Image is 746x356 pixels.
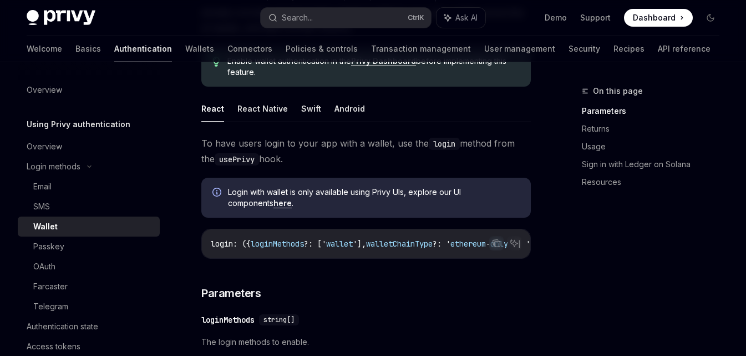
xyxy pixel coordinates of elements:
[33,300,68,313] div: Telegram
[282,11,313,24] div: Search...
[353,239,366,249] span: '],
[658,36,711,62] a: API reference
[201,136,531,167] span: To have users login to your app with a wallet, use the method from the hook.
[366,239,433,249] span: walletChainType
[433,239,450,249] span: ?: '
[489,236,504,250] button: Copy the contents from the code block
[27,10,95,26] img: dark logo
[114,36,172,62] a: Authentication
[201,314,255,325] div: loginMethods
[27,140,62,153] div: Overview
[326,239,353,249] span: wallet
[237,96,288,122] button: React Native
[408,13,424,22] span: Ctrl K
[286,36,358,62] a: Policies & controls
[215,153,259,166] code: usePrivy
[227,36,272,62] a: Connectors
[33,280,68,293] div: Farcaster
[228,187,520,209] span: Login with wallet is only available using Privy UIs, explore our UI components .
[484,36,555,62] a: User management
[227,56,520,78] span: Enable wallet authentication in the before implementing this feature.
[569,36,600,62] a: Security
[507,236,521,250] button: Ask AI
[429,138,460,150] code: login
[18,317,160,337] a: Authentication state
[633,12,676,23] span: Dashboard
[33,240,64,253] div: Passkey
[371,36,471,62] a: Transaction management
[27,160,80,173] div: Login methods
[301,96,321,122] button: Swift
[18,237,160,257] a: Passkey
[263,315,295,324] span: string[]
[18,277,160,297] a: Farcaster
[201,335,531,349] span: The login methods to enable.
[201,285,261,301] span: Parameters
[27,83,62,97] div: Overview
[33,220,58,233] div: Wallet
[613,36,644,62] a: Recipes
[18,177,160,197] a: Email
[201,96,224,122] button: React
[33,200,50,213] div: SMS
[450,239,486,249] span: ethereum
[18,197,160,217] a: SMS
[33,260,55,273] div: OAuth
[212,188,224,199] svg: Info
[582,120,728,138] a: Returns
[211,239,233,249] span: login
[18,137,160,157] a: Overview
[18,297,160,317] a: Telegram
[27,118,130,131] h5: Using Privy authentication
[582,173,728,191] a: Resources
[624,9,693,27] a: Dashboard
[334,96,365,122] button: Android
[582,156,728,173] a: Sign in with Ledger on Solana
[18,257,160,277] a: OAuth
[251,239,304,249] span: loginMethods
[75,36,101,62] a: Basics
[545,12,567,23] a: Demo
[27,340,80,353] div: Access tokens
[18,80,160,100] a: Overview
[185,36,214,62] a: Wallets
[437,8,485,28] button: Ask AI
[580,12,611,23] a: Support
[582,138,728,156] a: Usage
[261,8,432,28] button: Search...CtrlK
[273,198,292,208] a: here
[582,102,728,120] a: Parameters
[233,239,251,249] span: : ({
[33,180,52,193] div: Email
[18,217,160,237] a: Wallet
[702,9,719,27] button: Toggle dark mode
[455,12,478,23] span: Ask AI
[27,320,98,333] div: Authentication state
[486,239,490,249] span: -
[27,36,62,62] a: Welcome
[593,84,643,98] span: On this page
[304,239,326,249] span: ?: ['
